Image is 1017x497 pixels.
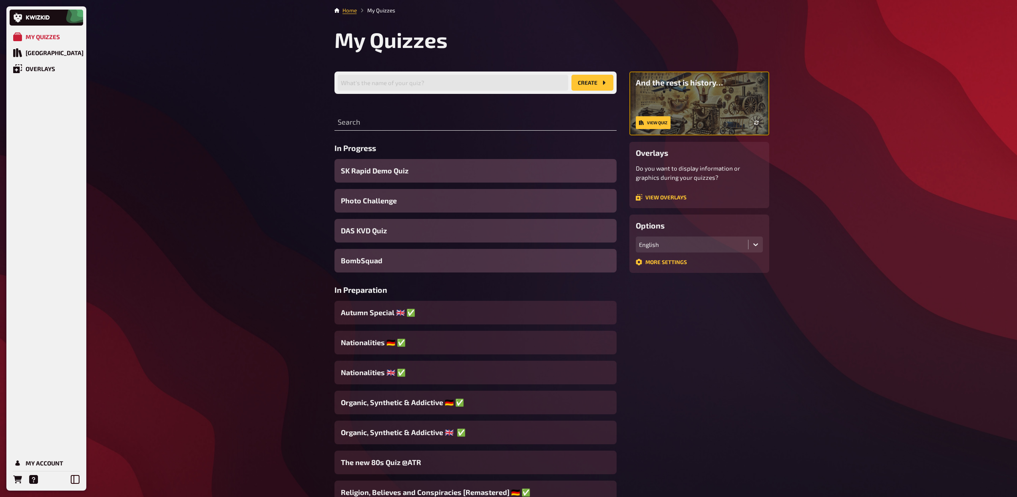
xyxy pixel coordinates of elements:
[636,221,763,230] h3: Options
[341,397,466,408] span: Organic, Synthetic & Addictive ​🇩🇪 ​✅ ​
[338,75,568,91] input: What's the name of your quiz?
[636,116,671,129] a: View quiz
[341,367,406,378] span: Nationalities ​🇬🇧 ✅
[341,427,466,438] span: Organic, Synthetic & Addictive ​🇬🇧 ​​ ​✅
[341,195,397,206] span: Photo Challenge
[334,421,617,444] a: Organic, Synthetic & Addictive ​🇬🇧 ​​ ​✅
[341,457,421,468] span: The new 80s Quiz @ATR
[357,6,395,14] li: My Quizzes
[636,164,763,182] p: Do you want to display information or graphics during your quizzes?
[26,459,63,467] div: My Account
[639,241,745,248] div: English
[334,189,617,213] a: Photo Challenge
[571,75,613,91] button: create
[26,49,84,56] div: [GEOGRAPHIC_DATA]
[10,61,83,77] a: Overlays
[334,361,617,384] a: Nationalities ​🇬🇧 ✅
[342,6,357,14] li: Home
[334,27,769,52] h1: My Quizzes
[26,33,60,40] div: My Quizzes
[334,331,617,354] a: Nationalities ​​🇩🇪 ​✅
[636,148,763,157] h3: Overlays
[334,301,617,324] a: Autumn Special ​🇬🇧 ✅
[334,159,617,183] a: SK Rapid Demo Quiz
[334,451,617,474] a: The new 80s Quiz @ATR
[341,255,382,266] span: BombSquad
[334,219,617,243] a: DAS KVD Quiz
[26,471,42,487] a: Help
[341,165,408,176] span: SK Rapid Demo Quiz
[334,391,617,414] a: Organic, Synthetic & Addictive ​🇩🇪 ​✅ ​
[636,78,763,87] h3: And the rest is history…
[334,249,617,272] a: BombSquad
[636,259,687,265] a: More settings
[334,143,617,153] h3: In Progress
[10,455,83,471] a: My Account
[334,115,617,131] input: Search
[26,65,55,72] div: Overlays
[636,194,687,201] a: View overlays
[341,225,387,236] span: DAS KVD Quiz
[341,337,406,348] span: Nationalities ​​🇩🇪 ​✅
[341,307,415,318] span: Autumn Special ​🇬🇧 ✅
[10,471,26,487] a: Orders
[10,45,83,61] a: Quiz Library
[10,29,83,45] a: My Quizzes
[342,7,357,14] a: Home
[334,285,617,294] h3: In Preparation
